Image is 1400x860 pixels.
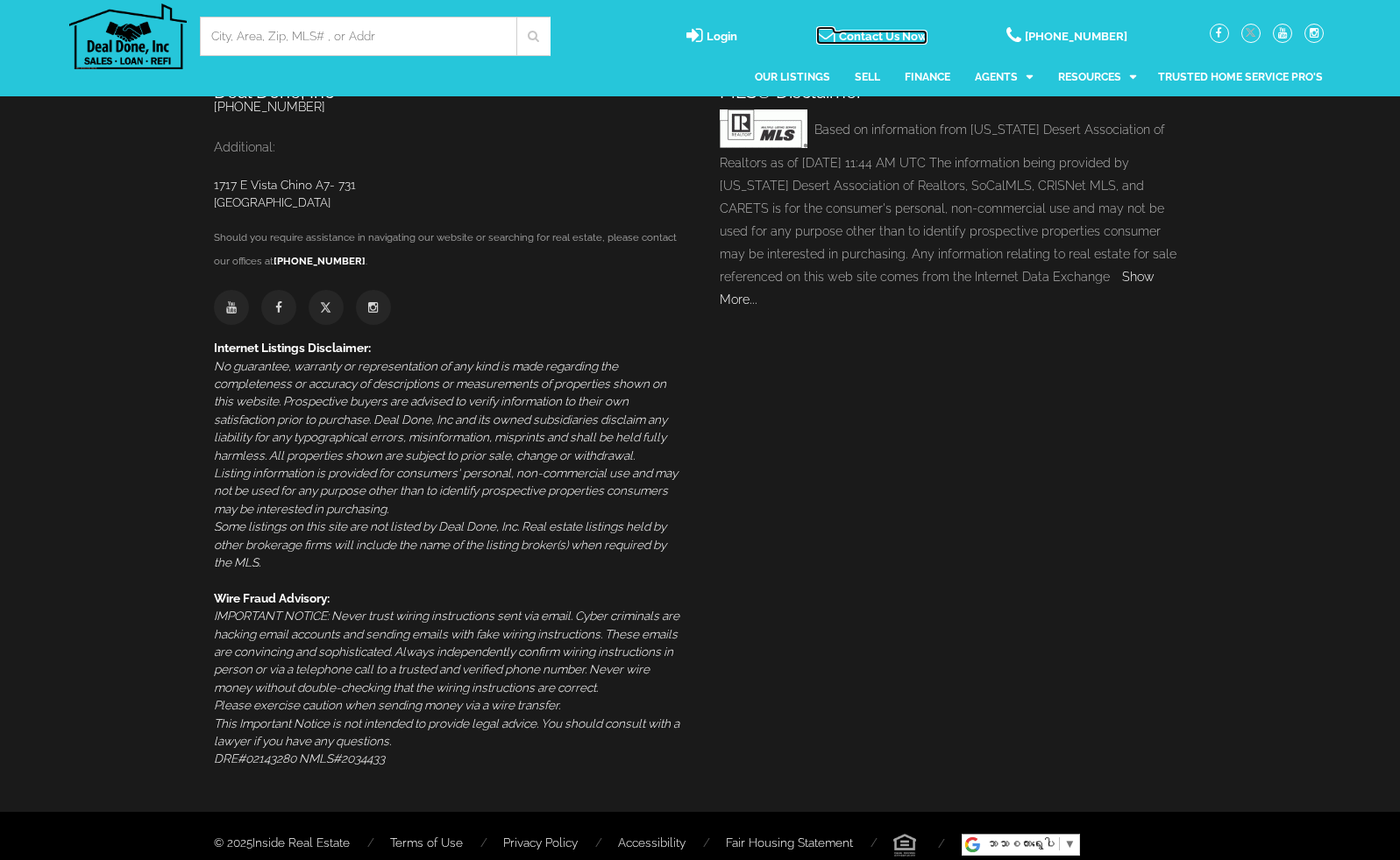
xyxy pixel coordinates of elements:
[986,837,1076,850] a: ဘာသာစကားရွေးပါ​
[261,300,296,314] a: facebook
[707,30,737,43] span: Login
[1304,25,1324,39] a: instagram
[726,835,853,852] a: Fair Housing Statement
[1241,25,1261,39] a: twitter
[975,56,1033,98] a: Agents
[1273,25,1292,39] a: youtube
[309,300,344,314] a: twitter
[390,835,463,852] a: Terms of Use
[69,4,187,69] img: Deal Done, Inc Logo
[618,835,686,852] a: Accessibility
[214,300,249,314] a: youtube
[356,300,391,314] a: instagram
[214,835,350,852] a: © 2025Inside Real Estate
[214,136,681,159] p: Additional:
[214,751,385,765] em: DRE#02143280 NMLS#2034433
[214,100,325,114] a: [PHONE_NUMBER]
[214,609,679,748] em: IMPORTANT NOTICE: Never trust wiring instructions sent via email. Cyber criminals are hacking ema...
[211,27,506,45] input: City, Area, Zip, MLS# , or Addr
[1059,837,1060,850] span: ​
[1025,30,1127,43] span: [PHONE_NUMBER]
[252,835,350,849] span: Inside Real Estate
[503,835,578,852] a: Privacy Policy
[214,591,330,605] strong: Wire Fraud Advisory:
[1158,56,1323,98] a: Trusted Home Service Pro's
[214,176,681,212] address: 1717 E Vista Chino A7- 731 [GEOGRAPHIC_DATA]
[214,231,677,267] small: Should you require assistance in navigating our website or searching for real estate, please cont...
[893,834,916,856] img: Equal Housing Logo
[720,109,1187,311] p: Based on information from [US_STATE] Desert Association of Realtors as of [DATE] 11:44 AM UTC The...
[1064,837,1076,850] span: ▼
[1058,56,1136,98] a: Resources
[720,82,1187,102] h2: MLS® Disclaimer
[839,30,927,43] span: Contact Us Now
[1006,31,1127,45] a: [PHONE_NUMBER]
[274,255,366,267] a: [PHONE_NUMBER]
[855,56,880,98] a: Sell
[1210,25,1229,39] a: facebook
[686,31,737,45] a: login
[720,109,807,148] img: MLS Logo
[986,837,1055,850] span: ဘာသာစကားရွေးပါ
[720,270,1155,307] a: Show More...
[214,359,678,569] em: No guarantee, warranty or representation of any kind is made regarding the completeness or accura...
[214,341,371,355] strong: Internet Listings Disclaimer:
[816,31,927,45] a: Contact Us Now
[755,56,830,98] a: Our Listings
[905,56,950,98] a: Finance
